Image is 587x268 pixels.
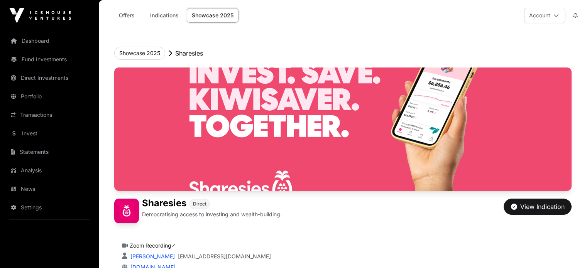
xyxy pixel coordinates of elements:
a: Fund Investments [6,51,93,68]
a: Portfolio [6,88,93,105]
a: Dashboard [6,32,93,49]
button: Showcase 2025 [114,47,165,60]
a: Statements [6,143,93,160]
a: Settings [6,199,93,216]
p: Democratising access to investing and wealth-building. [142,211,282,218]
a: Invest [6,125,93,142]
div: View Indication [511,202,565,211]
span: Direct [193,201,206,207]
a: Indications [145,8,184,23]
a: Zoom Recording [130,242,176,249]
a: [PERSON_NAME] [129,253,175,260]
button: View Indication [504,199,572,215]
img: Sharesies [114,199,139,223]
a: [EMAIL_ADDRESS][DOMAIN_NAME] [178,253,271,260]
a: Transactions [6,106,93,123]
button: Account [524,8,565,23]
img: Sharesies [114,67,572,191]
h1: Sharesies [142,199,186,209]
a: Offers [111,8,142,23]
img: Icehouse Ventures Logo [9,8,71,23]
a: News [6,180,93,197]
p: Sharesies [175,49,203,58]
a: View Indication [504,206,572,214]
a: Showcase 2025 [187,8,239,23]
a: Analysis [6,162,93,179]
a: Direct Investments [6,69,93,86]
